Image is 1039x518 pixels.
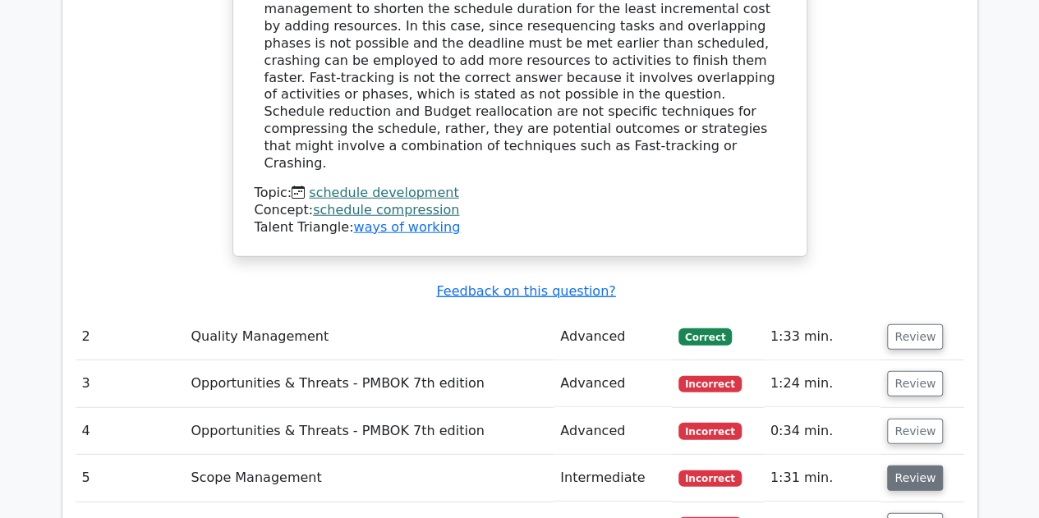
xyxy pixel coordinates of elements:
a: ways of working [353,219,460,235]
td: Advanced [554,314,672,360]
button: Review [887,465,943,491]
div: Topic: [255,185,785,202]
td: Scope Management [184,455,554,502]
div: Talent Triangle: [255,185,785,236]
td: 2 [76,314,185,360]
td: Opportunities & Threats - PMBOK 7th edition [184,360,554,407]
span: Incorrect [678,423,742,439]
button: Review [887,371,943,397]
span: Incorrect [678,376,742,392]
td: Quality Management [184,314,554,360]
button: Review [887,324,943,350]
td: 0:34 min. [764,408,881,455]
td: 1:24 min. [764,360,881,407]
td: 4 [76,408,185,455]
button: Review [887,419,943,444]
td: 5 [76,455,185,502]
span: Correct [678,328,732,345]
a: schedule development [309,185,458,200]
td: Intermediate [554,455,672,502]
span: Incorrect [678,470,742,487]
td: 1:31 min. [764,455,881,502]
td: Opportunities & Threats - PMBOK 7th edition [184,408,554,455]
a: Feedback on this question? [436,283,615,299]
td: 3 [76,360,185,407]
div: Concept: [255,202,785,219]
a: schedule compression [313,202,459,218]
td: 1:33 min. [764,314,881,360]
td: Advanced [554,360,672,407]
td: Advanced [554,408,672,455]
